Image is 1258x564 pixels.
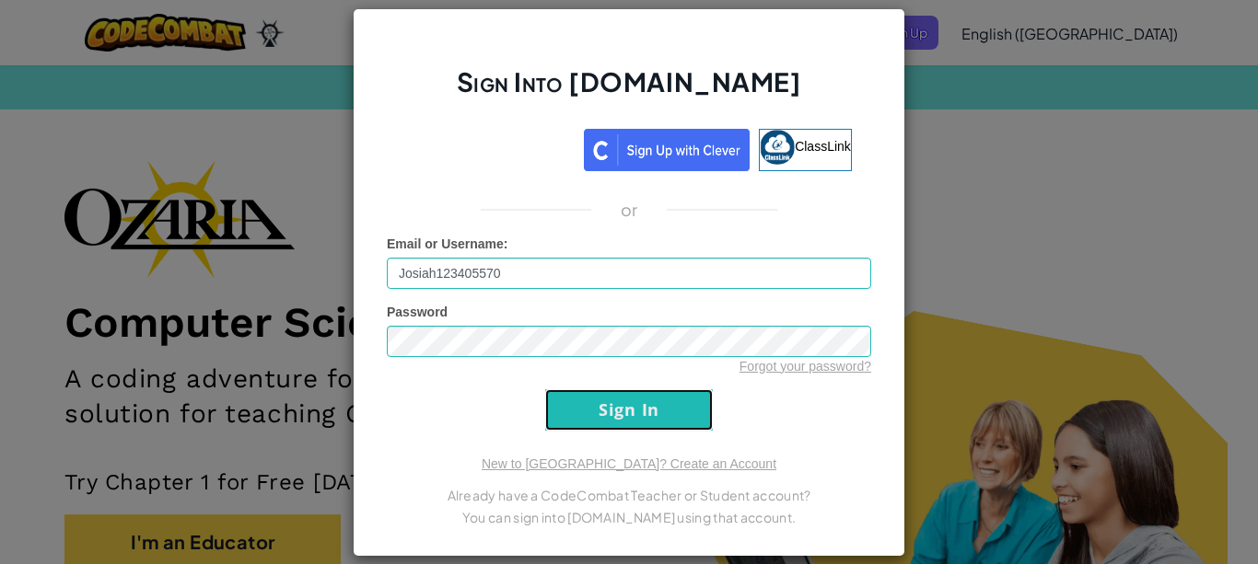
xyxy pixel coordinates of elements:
p: or [621,199,638,221]
h2: Sign Into [DOMAIN_NAME] [387,64,871,118]
input: Sign In [545,389,713,431]
p: Already have a CodeCombat Teacher or Student account? [387,484,871,506]
img: classlink-logo-small.png [760,130,795,165]
span: ClassLink [795,138,851,153]
span: Password [387,305,448,319]
label: : [387,235,508,253]
a: Forgot your password? [740,359,871,374]
img: clever_sso_button@2x.png [584,129,750,171]
a: New to [GEOGRAPHIC_DATA]? Create an Account [482,456,776,471]
span: Email or Username [387,236,504,251]
p: You can sign into [DOMAIN_NAME] using that account. [387,506,871,528]
iframe: Sign in with Google Button [397,127,584,167]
